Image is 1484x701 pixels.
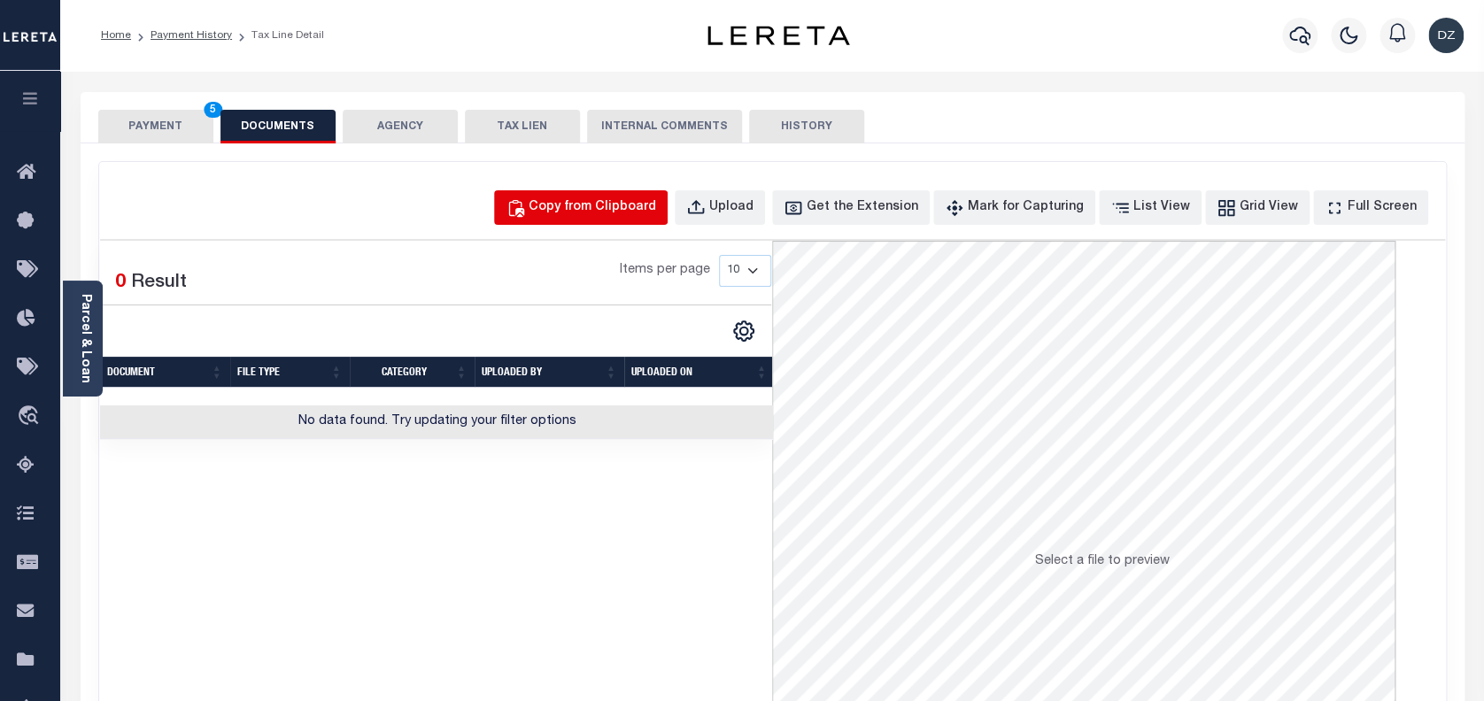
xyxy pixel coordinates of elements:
[17,405,45,428] i: travel_explore
[587,110,742,143] button: INTERNAL COMMENTS
[100,405,775,440] td: No data found. Try updating your filter options
[1428,18,1464,53] img: svg+xml;base64,PHN2ZyB4bWxucz0iaHR0cDovL3d3dy53My5vcmcvMjAwMC9zdmciIHBvaW50ZXItZXZlbnRzPSJub25lIi...
[1205,190,1310,225] button: Grid View
[79,294,91,383] a: Parcel & Loan
[1099,190,1202,225] button: List View
[350,357,475,388] th: CATEGORY: activate to sort column ascending
[131,269,187,297] label: Result
[343,110,458,143] button: AGENCY
[1133,198,1190,218] div: List View
[100,357,230,388] th: Document: activate to sort column ascending
[204,102,222,118] span: 5
[115,273,126,292] span: 0
[465,110,580,143] button: TAX LIEN
[807,198,918,218] div: Get the Extension
[624,357,775,388] th: UPLOADED ON: activate to sort column ascending
[620,261,710,281] span: Items per page
[933,190,1095,225] button: Mark for Capturing
[709,198,754,218] div: Upload
[707,26,849,45] img: logo-dark.svg
[475,357,624,388] th: UPLOADED BY: activate to sort column ascending
[1348,198,1417,218] div: Full Screen
[772,190,930,225] button: Get the Extension
[232,27,324,43] li: Tax Line Detail
[1313,190,1428,225] button: Full Screen
[220,110,336,143] button: DOCUMENTS
[529,198,656,218] div: Copy from Clipboard
[968,198,1084,218] div: Mark for Capturing
[749,110,864,143] button: HISTORY
[675,190,765,225] button: Upload
[101,30,131,41] a: Home
[1240,198,1298,218] div: Grid View
[151,30,232,41] a: Payment History
[1034,555,1169,567] span: Select a file to preview
[98,110,213,143] button: PAYMENT
[230,357,350,388] th: FILE TYPE: activate to sort column ascending
[494,190,668,225] button: Copy from Clipboard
